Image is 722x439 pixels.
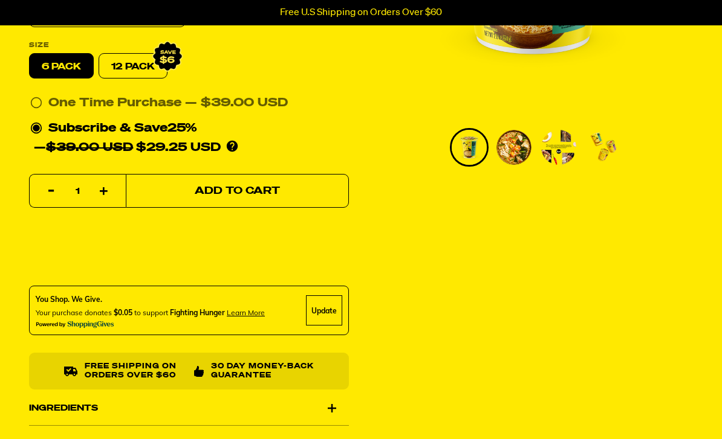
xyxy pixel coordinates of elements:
div: PDP main carousel thumbnails [373,128,693,167]
div: Ingredients [29,391,349,425]
button: Add to Cart [126,175,349,208]
li: Go to slide 4 [584,128,623,167]
label: Size [29,42,349,49]
span: 25% [167,123,197,135]
iframe: Marketing Popup [6,383,131,433]
div: — $29.25 USD [34,138,221,158]
li: Go to slide 1 [450,128,489,167]
img: Spicy Red Miso Cup Ramen [541,130,576,165]
div: One Time Purchase [30,94,348,113]
span: Fighting Hunger [170,309,225,318]
img: Spicy Red Miso Cup Ramen [586,130,621,165]
img: Powered By ShoppingGives [36,321,114,329]
p: 30 Day Money-Back Guarantee [211,363,314,380]
span: Add to Cart [195,186,280,196]
li: Go to slide 2 [495,128,533,167]
span: to support [134,309,168,318]
div: Update Cause Button [306,296,342,326]
p: Free shipping on orders over $60 [85,363,184,380]
a: 12 Pack [99,54,167,79]
li: Go to slide 3 [539,128,578,167]
input: quantity [37,175,119,209]
span: Your purchase donates [36,309,112,318]
del: $39.00 USD [46,142,133,154]
span: Learn more about donating [227,309,265,318]
div: Subscribe & Save [48,119,197,138]
img: Spicy Red Miso Cup Ramen [452,130,487,165]
div: You Shop. We Give. [36,295,265,306]
label: 6 pack [29,54,94,79]
p: Free U.S Shipping on Orders Over $60 [280,7,442,18]
span: $0.05 [114,309,132,318]
div: — $39.00 USD [185,94,288,113]
img: Spicy Red Miso Cup Ramen [496,130,532,165]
